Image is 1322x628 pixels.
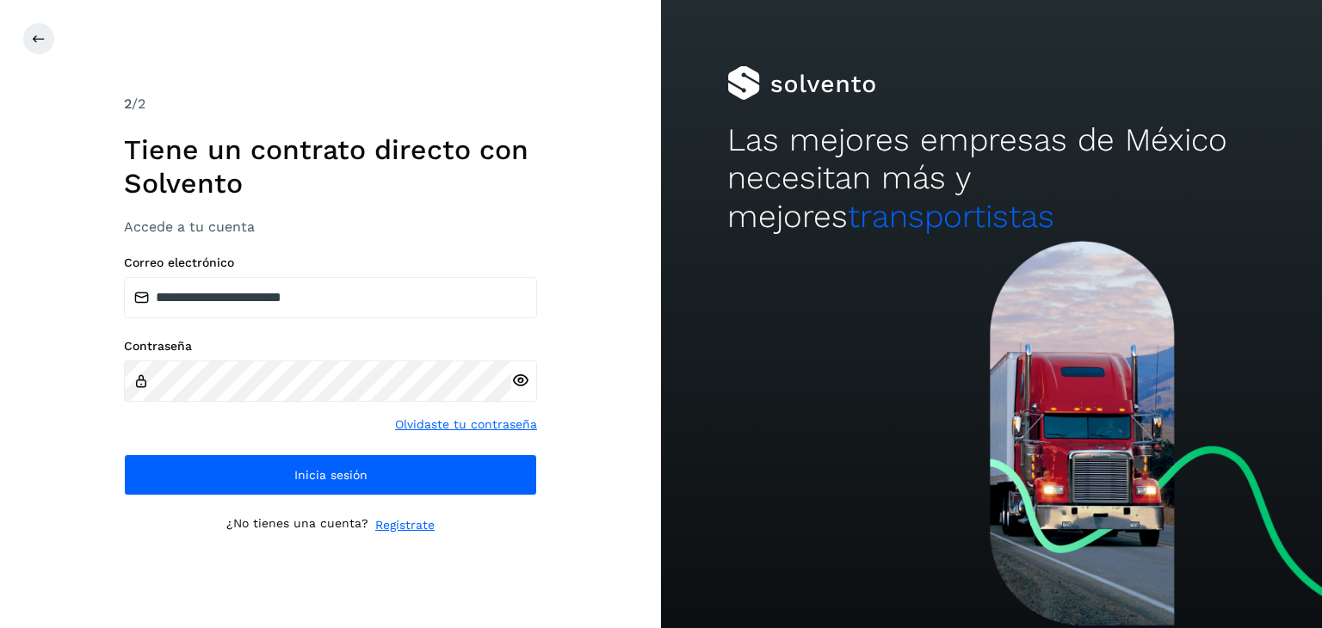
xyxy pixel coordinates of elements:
[124,339,537,354] label: Contraseña
[124,133,537,200] h1: Tiene un contrato directo con Solvento
[848,198,1054,235] span: transportistas
[395,416,537,434] a: Olvidaste tu contraseña
[727,121,1256,236] h2: Las mejores empresas de México necesitan más y mejores
[294,469,368,481] span: Inicia sesión
[124,95,132,112] span: 2
[226,516,368,534] p: ¿No tienes una cuenta?
[124,94,537,114] div: /2
[124,454,537,496] button: Inicia sesión
[124,219,537,235] h3: Accede a tu cuenta
[375,516,435,534] a: Regístrate
[124,256,537,270] label: Correo electrónico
